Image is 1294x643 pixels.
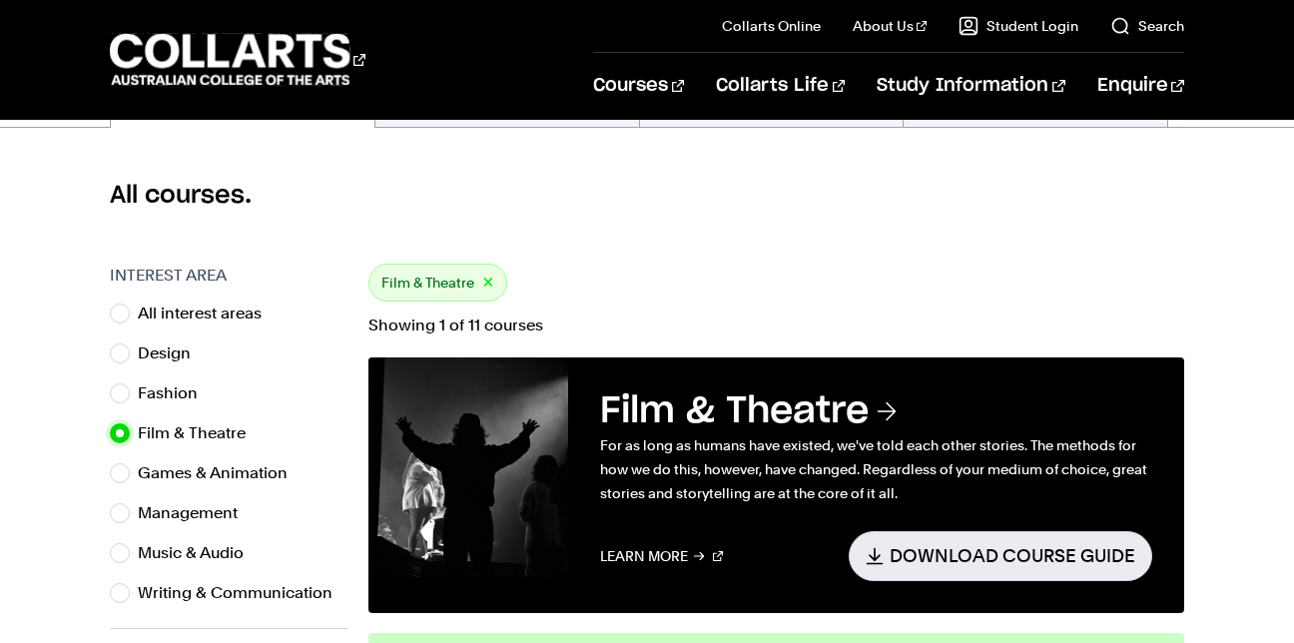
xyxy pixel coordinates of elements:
[368,264,507,302] div: Film & Theatre
[722,16,821,36] a: Collarts Online
[1097,53,1184,119] a: Enquire
[138,579,348,607] label: Writing & Communication
[138,300,278,327] label: All interest areas
[600,389,1152,433] h3: Film & Theatre
[138,499,254,527] label: Management
[368,318,1184,333] p: Showing 1 of 11 courses
[1110,16,1184,36] a: Search
[593,53,684,119] a: Courses
[877,53,1064,119] a: Study Information
[110,264,348,288] h3: Interest Area
[138,339,207,367] label: Design
[849,531,1152,580] a: Download Course Guide
[138,539,260,567] label: Music & Audio
[959,16,1078,36] a: Student Login
[110,31,365,88] div: Go to homepage
[138,419,262,447] label: Film & Theatre
[482,272,494,295] button: ×
[600,531,723,580] a: Learn More
[138,459,304,487] label: Games & Animation
[368,357,568,577] img: Film & Theatre
[600,433,1152,505] p: For as long as humans have existed, we've told each other stories. The methods for how we do this...
[853,16,927,36] a: About Us
[110,180,1184,212] h2: All courses.
[716,53,845,119] a: Collarts Life
[138,379,214,407] label: Fashion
